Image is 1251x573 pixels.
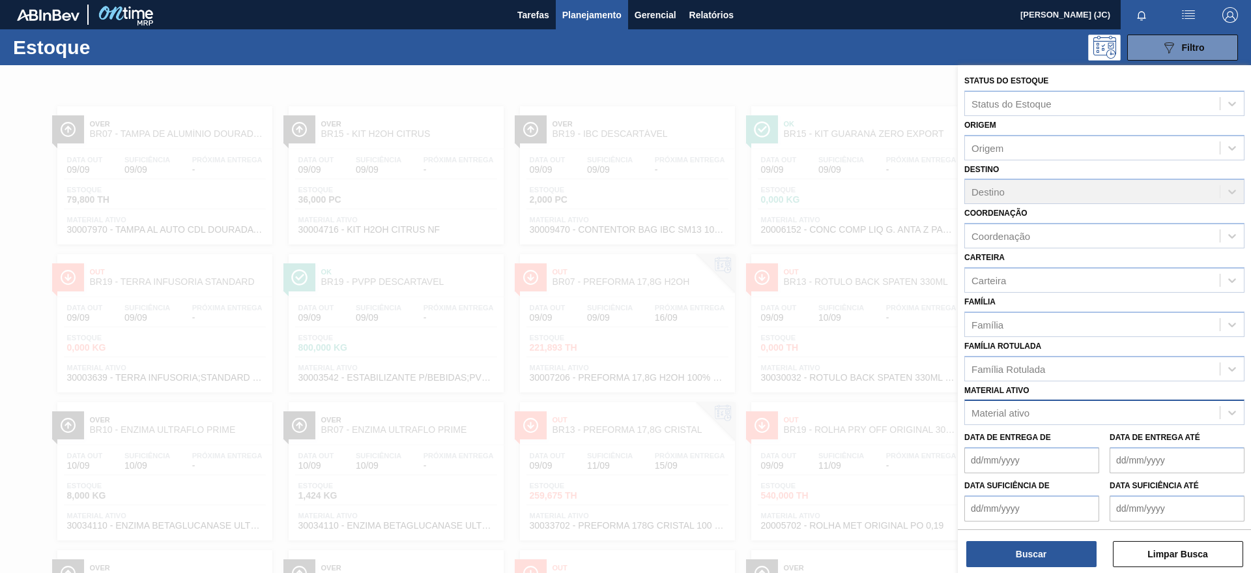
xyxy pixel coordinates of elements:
span: Tarefas [517,7,549,23]
span: Relatórios [689,7,734,23]
label: Família Rotulada [964,342,1041,351]
div: Coordenação [971,231,1030,242]
label: Data de Entrega de [964,433,1051,442]
input: dd/mm/yyyy [964,495,1099,522]
input: dd/mm/yyyy [964,447,1099,473]
div: Pogramando: nenhum usuário selecionado [1088,35,1121,61]
label: Status do Estoque [964,76,1048,85]
div: Família Rotulada [971,363,1045,374]
div: Família [971,319,1003,330]
div: Origem [971,142,1003,153]
span: Gerencial [635,7,676,23]
h1: Estoque [13,40,208,55]
label: Destino [964,165,999,174]
img: TNhmsLtSVTkK8tSr43FrP2fwEKptu5GPRR3wAAAABJRU5ErkJggg== [17,9,79,21]
button: Filtro [1127,35,1238,61]
img: Logout [1222,7,1238,23]
label: Família [964,297,996,306]
div: Material ativo [971,407,1029,419]
span: Planejamento [562,7,622,23]
input: dd/mm/yyyy [1110,447,1244,473]
span: Filtro [1182,42,1205,53]
input: dd/mm/yyyy [1110,495,1244,522]
label: Carteira [964,253,1005,262]
label: Origem [964,121,996,130]
button: Notificações [1121,6,1162,24]
label: Data suficiência de [964,481,1050,490]
div: Carteira [971,274,1006,286]
img: userActions [1181,7,1196,23]
div: Status do Estoque [971,98,1052,109]
label: Coordenação [964,209,1028,218]
label: Data de Entrega até [1110,433,1200,442]
label: Material ativo [964,386,1029,395]
label: Data suficiência até [1110,481,1199,490]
